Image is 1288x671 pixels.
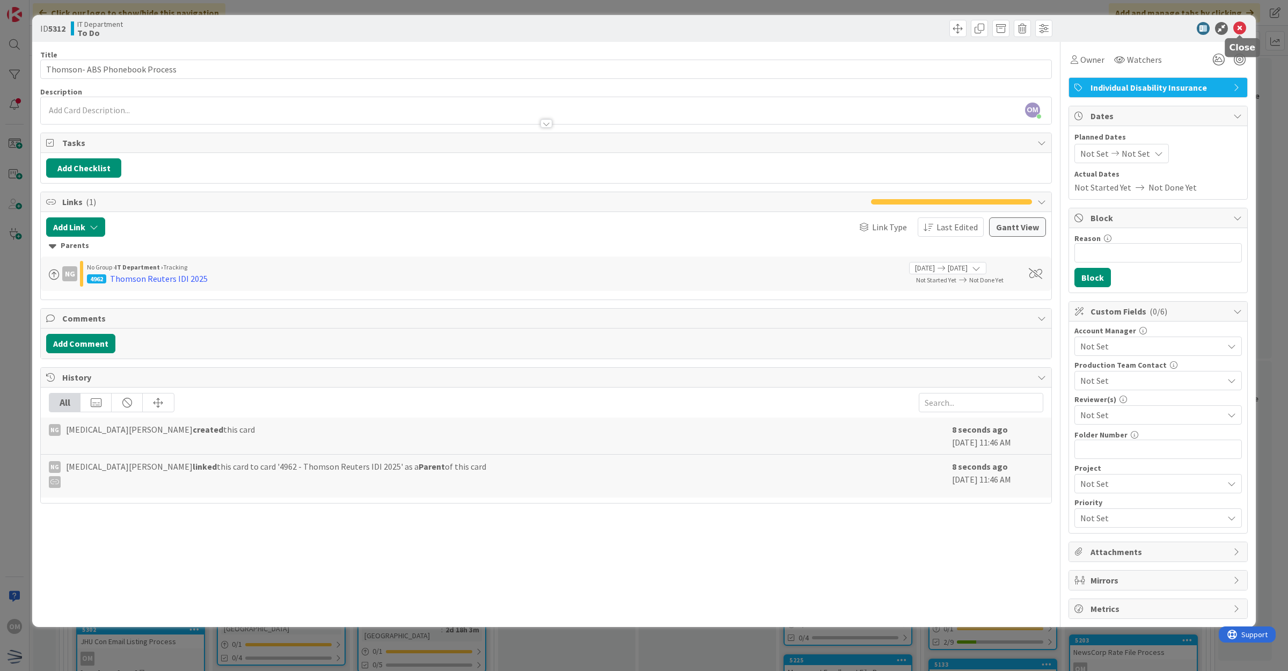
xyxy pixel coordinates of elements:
span: Planned Dates [1074,132,1242,143]
div: Project [1074,464,1242,472]
span: Not Set [1080,147,1109,160]
div: Parents [49,240,1043,252]
span: Not Started Yet [916,276,956,284]
span: History [62,371,1032,384]
span: Metrics [1091,602,1228,615]
div: 4962 [87,274,106,283]
b: 8 seconds ago [952,424,1008,435]
span: Not Done Yet [1148,181,1197,194]
span: [MEDICAL_DATA][PERSON_NAME] this card to card '4962 - Thomson Reuters IDI 2025' as a of this card [66,460,486,488]
div: Reviewer(s) [1074,396,1242,403]
span: Not Set [1080,409,1223,421]
span: Not Set [1122,147,1150,160]
div: [DATE] 11:46 AM [952,460,1043,492]
span: Mirrors [1091,574,1228,587]
span: Link Type [872,221,907,234]
span: OM [1025,103,1040,118]
span: Individual Disability Insurance [1091,81,1228,94]
div: [DATE] 11:46 AM [952,423,1043,449]
span: Dates [1091,110,1228,122]
span: No Group › [87,263,115,271]
b: linked [193,461,217,472]
div: Account Manager [1074,327,1242,334]
span: Support [23,2,49,14]
span: Attachments [1091,545,1228,558]
button: Add Link [46,217,105,237]
span: Not Set [1080,373,1218,388]
b: 5312 [48,23,65,34]
button: Add Comment [46,334,115,353]
span: [DATE] [915,262,935,274]
span: Block [1091,211,1228,224]
span: Links [62,195,866,208]
span: Actual Dates [1074,169,1242,180]
span: ID [40,22,65,35]
span: Not Set [1080,476,1218,491]
span: Custom Fields [1091,305,1228,318]
span: ( 0/6 ) [1150,306,1167,317]
label: Title [40,50,57,60]
div: NG [62,266,77,281]
label: Folder Number [1074,430,1128,440]
b: IT Department › [115,263,163,271]
span: Not Done Yet [969,276,1004,284]
span: IT Department [77,20,123,28]
span: Owner [1080,53,1104,66]
span: Not Set [1080,340,1223,353]
span: Tasks [62,136,1032,149]
span: Watchers [1127,53,1162,66]
button: Last Edited [918,217,984,237]
span: Not Set [1080,510,1218,526]
span: Description [40,87,82,97]
b: created [193,424,223,435]
b: Parent [419,461,445,472]
label: Reason [1074,234,1101,243]
button: Gantt View [989,217,1046,237]
span: Last Edited [936,221,978,234]
button: Block [1074,268,1111,287]
div: NG [49,424,61,436]
button: Add Checklist [46,158,121,178]
span: Comments [62,312,1032,325]
b: 8 seconds ago [952,461,1008,472]
div: NG [49,461,61,473]
div: All [49,393,80,412]
span: [DATE] [948,262,968,274]
input: type card name here... [40,60,1052,79]
div: Production Team Contact [1074,361,1242,369]
span: Not Started Yet [1074,181,1131,194]
span: ( 1 ) [86,196,96,207]
div: Priority [1074,499,1242,506]
span: [MEDICAL_DATA][PERSON_NAME] this card [66,423,255,436]
h5: Close [1230,42,1256,53]
div: Thomson Reuters IDI 2025 [110,272,208,285]
span: Tracking [163,263,187,271]
input: Search... [919,393,1043,412]
b: To Do [77,28,123,37]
